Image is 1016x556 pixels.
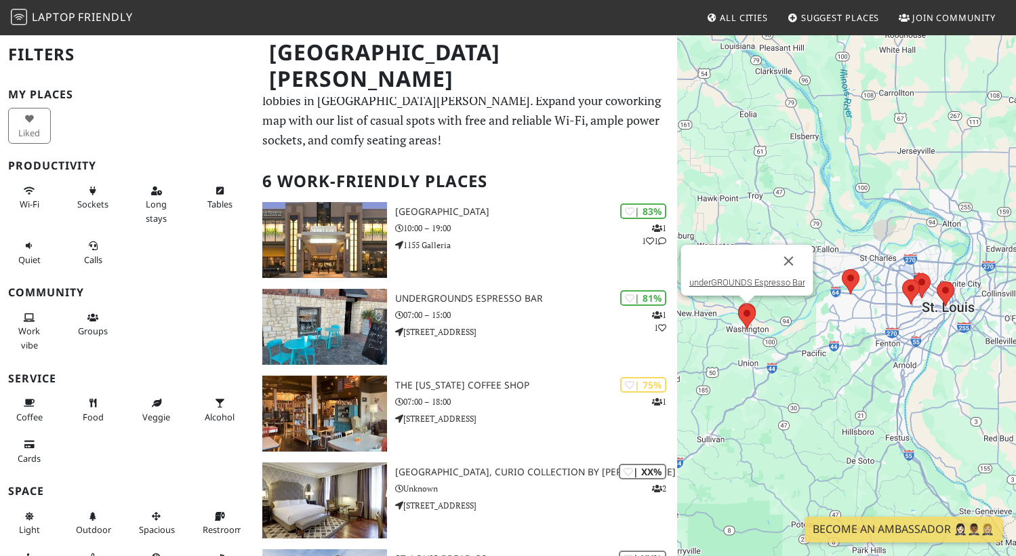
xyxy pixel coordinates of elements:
[254,462,678,538] a: St. Louis Union Station Hotel, Curio Collection by Hilton | XX% 2 [GEOGRAPHIC_DATA], Curio Collec...
[642,222,666,247] p: 1 1 1
[262,202,387,278] img: Saint Louis Galleria
[262,376,387,452] img: The Washington Coffee Shop
[18,254,41,266] span: Quiet
[619,464,666,479] div: | XX%
[773,245,805,277] button: Close
[8,485,246,498] h3: Space
[72,505,115,541] button: Outdoor
[11,9,27,25] img: LaptopFriendly
[8,433,51,469] button: Cards
[395,239,677,252] p: 1155 Galleria
[620,203,666,219] div: | 83%
[782,5,885,30] a: Suggest Places
[262,289,387,365] img: underGROUNDS Espresso Bar
[254,289,678,365] a: underGROUNDS Espresso Bar | 81% 11 underGROUNDS Espresso Bar 07:00 – 15:00 [STREET_ADDRESS]
[395,380,677,391] h3: The [US_STATE] Coffee Shop
[207,198,232,210] span: Work-friendly tables
[258,34,675,98] h1: [GEOGRAPHIC_DATA][PERSON_NAME]
[652,482,666,495] p: 2
[205,411,235,423] span: Alcohol
[395,412,677,425] p: [STREET_ADDRESS]
[8,34,246,75] h2: Filters
[199,505,241,541] button: Restroom
[199,180,241,216] button: Tables
[11,6,133,30] a: LaptopFriendly LaptopFriendly
[689,277,805,287] a: underGROUNDS Espresso Bar
[32,9,76,24] span: Laptop
[72,235,115,271] button: Calls
[262,161,670,202] h2: 6 Work-Friendly Places
[8,286,246,299] h3: Community
[146,198,167,224] span: Long stays
[8,392,51,428] button: Coffee
[18,452,41,464] span: Credit cards
[135,505,178,541] button: Spacious
[203,523,243,536] span: Restroom
[72,392,115,428] button: Food
[8,235,51,271] button: Quiet
[912,12,996,24] span: Join Community
[16,411,43,423] span: Coffee
[620,290,666,306] div: | 81%
[8,180,51,216] button: Wi-Fi
[139,523,175,536] span: Spacious
[135,392,178,428] button: Veggie
[395,293,677,304] h3: underGROUNDS Espresso Bar
[395,222,677,235] p: 10:00 – 19:00
[20,198,39,210] span: Stable Wi-Fi
[19,523,40,536] span: Natural light
[18,325,40,351] span: People working
[620,377,666,393] div: | 75%
[254,202,678,278] a: Saint Louis Galleria | 83% 111 [GEOGRAPHIC_DATA] 10:00 – 19:00 1155 Galleria
[8,505,51,541] button: Light
[395,309,677,321] p: 07:00 – 15:00
[72,306,115,342] button: Groups
[84,254,102,266] span: Video/audio calls
[8,306,51,356] button: Work vibe
[135,180,178,229] button: Long stays
[77,198,108,210] span: Power sockets
[395,206,677,218] h3: [GEOGRAPHIC_DATA]
[395,395,677,408] p: 07:00 – 18:00
[395,499,677,512] p: [STREET_ADDRESS]
[76,523,111,536] span: Outdoor area
[78,9,132,24] span: Friendly
[8,88,246,101] h3: My Places
[652,309,666,334] p: 1 1
[801,12,880,24] span: Suggest Places
[83,411,104,423] span: Food
[254,376,678,452] a: The Washington Coffee Shop | 75% 1 The [US_STATE] Coffee Shop 07:00 – 18:00 [STREET_ADDRESS]
[78,325,108,337] span: Group tables
[395,482,677,495] p: Unknown
[8,159,246,172] h3: Productivity
[142,411,170,423] span: Veggie
[893,5,1001,30] a: Join Community
[8,372,246,385] h3: Service
[395,325,677,338] p: [STREET_ADDRESS]
[652,395,666,408] p: 1
[262,462,387,538] img: St. Louis Union Station Hotel, Curio Collection by Hilton
[395,466,677,478] h3: [GEOGRAPHIC_DATA], Curio Collection by [PERSON_NAME]
[720,12,768,24] span: All Cities
[701,5,773,30] a: All Cities
[199,392,241,428] button: Alcohol
[72,180,115,216] button: Sockets
[805,517,1002,542] a: Become an Ambassador 🤵🏻‍♀️🤵🏾‍♂️🤵🏼‍♀️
